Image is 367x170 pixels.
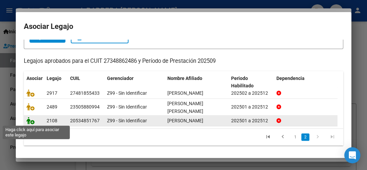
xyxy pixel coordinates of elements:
[70,76,80,81] span: CUIL
[167,101,203,114] span: MENDEZ MARINA CAMILA
[344,147,360,163] div: Open Intercom Messenger
[301,133,309,141] a: 2
[231,117,271,125] div: 202501 a 202512
[70,89,100,97] div: 27481855433
[276,76,305,81] span: Dependencia
[107,76,134,81] span: Gerenciador
[70,103,100,111] div: 23505880994
[107,104,147,110] span: Z99 - Sin Identificar
[47,118,57,123] span: 2108
[34,35,61,41] span: Buscar
[262,133,274,141] a: go to first page
[291,133,299,141] a: 1
[70,117,100,125] div: 20534851767
[44,71,67,93] datatable-header-cell: Legajo
[67,71,104,93] datatable-header-cell: CUIL
[75,35,124,41] span: Borrar Filtros
[300,131,310,143] li: page 2
[107,90,147,96] span: Z99 - Sin Identificar
[228,71,274,93] datatable-header-cell: Periodo Habilitado
[311,133,324,141] a: go to next page
[24,129,87,145] div: 8 registros
[47,90,57,96] span: 2917
[47,104,57,110] span: 2489
[231,89,271,97] div: 202502 a 202512
[326,133,339,141] a: go to last page
[274,71,337,93] datatable-header-cell: Dependencia
[167,118,203,123] span: TOLOSA JEREMIAS DAVID
[290,131,300,143] li: page 1
[167,76,202,81] span: Nombre Afiliado
[104,71,165,93] datatable-header-cell: Gerenciador
[107,118,147,123] span: Z99 - Sin Identificar
[231,76,254,89] span: Periodo Habilitado
[276,133,289,141] a: go to previous page
[231,103,271,111] div: 202501 a 202512
[165,71,228,93] datatable-header-cell: Nombre Afiliado
[47,76,61,81] span: Legajo
[24,71,44,93] datatable-header-cell: Asociar
[24,57,343,66] p: Legajos aprobados para el CUIT 27348862486 y Período de Prestación 202509
[24,20,343,33] h2: Asociar Legajo
[27,76,43,81] span: Asociar
[167,90,203,96] span: BRIONGOS SOFIA VALENTINA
